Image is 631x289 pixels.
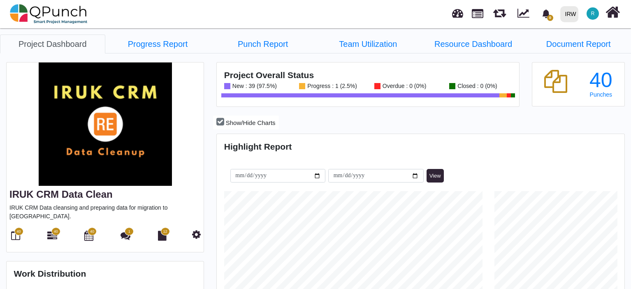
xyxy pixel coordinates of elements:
span: Releases [493,4,506,18]
i: Board [11,231,20,240]
button: View [427,169,444,183]
a: Document Report [526,35,631,53]
span: 40 [90,229,94,235]
i: Calendar [84,231,93,240]
img: qpunch-sp.fa6292f.png [10,2,88,26]
a: R [582,0,604,27]
p: IRUK CRM Data cleansing and preparing data for migration to [GEOGRAPHIC_DATA]. [9,203,201,221]
span: 1 [128,229,130,235]
a: Progress Report [105,35,211,53]
i: Punch Discussion [121,231,130,240]
button: Show/Hide Charts [213,116,278,130]
i: Project Settings [192,229,201,239]
h4: Work Distribution [14,268,197,279]
span: Punches [590,91,612,98]
div: 40 [585,70,617,90]
h4: Project Overall Status [224,70,512,80]
li: IRUK CRM Data Clean [315,35,421,53]
span: 12 [163,229,167,235]
span: R [591,11,595,16]
span: 0 [547,15,553,21]
a: Team Utilization [315,35,421,53]
a: 40 Punches [585,70,617,98]
i: Home [605,5,620,20]
a: bell fill0 [537,0,557,26]
i: Document Library [158,231,167,240]
span: Dashboard [452,5,463,17]
span: Ryad.choudhury@islamic-relief.org.uk [587,7,599,20]
span: 40 [54,229,58,235]
span: Show/Hide Charts [226,119,276,126]
div: Closed : 0 (0%) [455,83,497,89]
svg: bell fill [542,9,550,18]
span: Projects [472,5,483,18]
div: Dynamic Report [513,0,537,28]
a: Resource Dashboard [421,35,526,53]
a: Punch Report [210,35,315,53]
div: New : 39 (97.5%) [230,83,277,89]
a: IRUK CRM Data Clean [9,189,113,200]
a: 40 [47,234,57,240]
span: 40 [16,229,21,235]
div: Notification [539,6,553,21]
div: Overdue : 0 (0%) [380,83,427,89]
a: IRW [557,0,582,28]
div: IRW [565,7,576,21]
div: Progress : 1 (2.5%) [305,83,357,89]
h4: Highlight Report [224,141,617,152]
i: Gantt [47,231,57,240]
